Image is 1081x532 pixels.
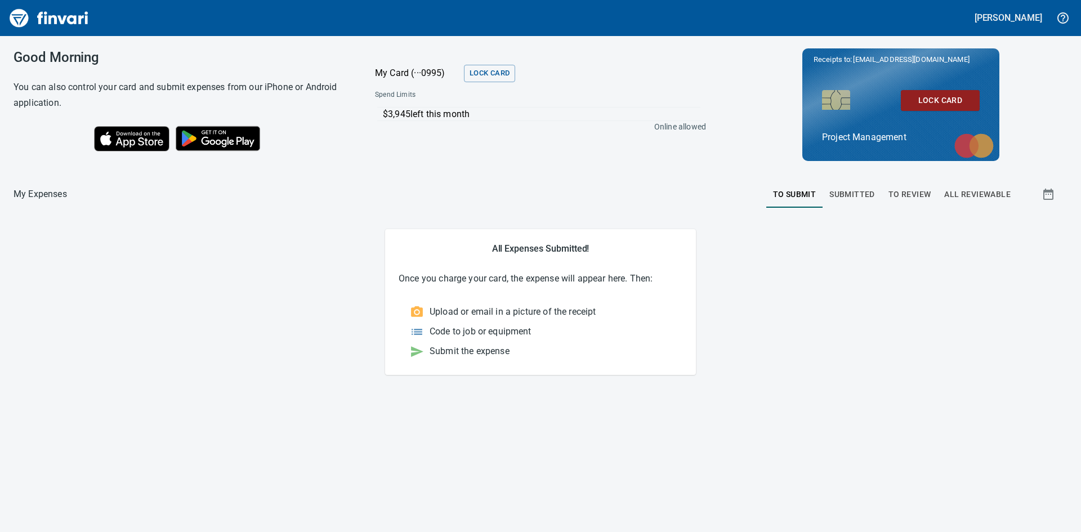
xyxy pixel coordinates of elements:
button: Lock Card [901,90,980,111]
img: Get it on Google Play [169,120,266,157]
p: Online allowed [366,121,706,132]
span: [EMAIL_ADDRESS][DOMAIN_NAME] [852,54,970,65]
nav: breadcrumb [14,187,67,201]
p: Submit the expense [430,345,510,358]
span: Spend Limits [375,90,560,101]
span: To Review [888,187,931,202]
p: Receipts to: [814,54,988,65]
span: Submitted [829,187,875,202]
button: [PERSON_NAME] [972,9,1045,26]
span: Lock Card [910,93,971,108]
h5: [PERSON_NAME] [975,12,1042,24]
p: Once you charge your card, the expense will appear here. Then: [399,272,682,285]
img: Download on the App Store [94,126,169,151]
img: Finvari [7,5,91,32]
h5: All Expenses Submitted! [399,243,682,254]
p: My Card (···0995) [375,66,459,80]
h3: Good Morning [14,50,347,65]
p: My Expenses [14,187,67,201]
p: Project Management [822,131,980,144]
button: Show transactions within a particular date range [1031,181,1067,208]
h6: You can also control your card and submit expenses from our iPhone or Android application. [14,79,347,111]
p: $3,945 left this month [383,108,700,121]
button: Lock Card [464,65,515,82]
span: To Submit [773,187,816,202]
p: Upload or email in a picture of the receipt [430,305,596,319]
span: All Reviewable [944,187,1011,202]
p: Code to job or equipment [430,325,531,338]
img: mastercard.svg [949,128,999,164]
span: Lock Card [470,67,510,80]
